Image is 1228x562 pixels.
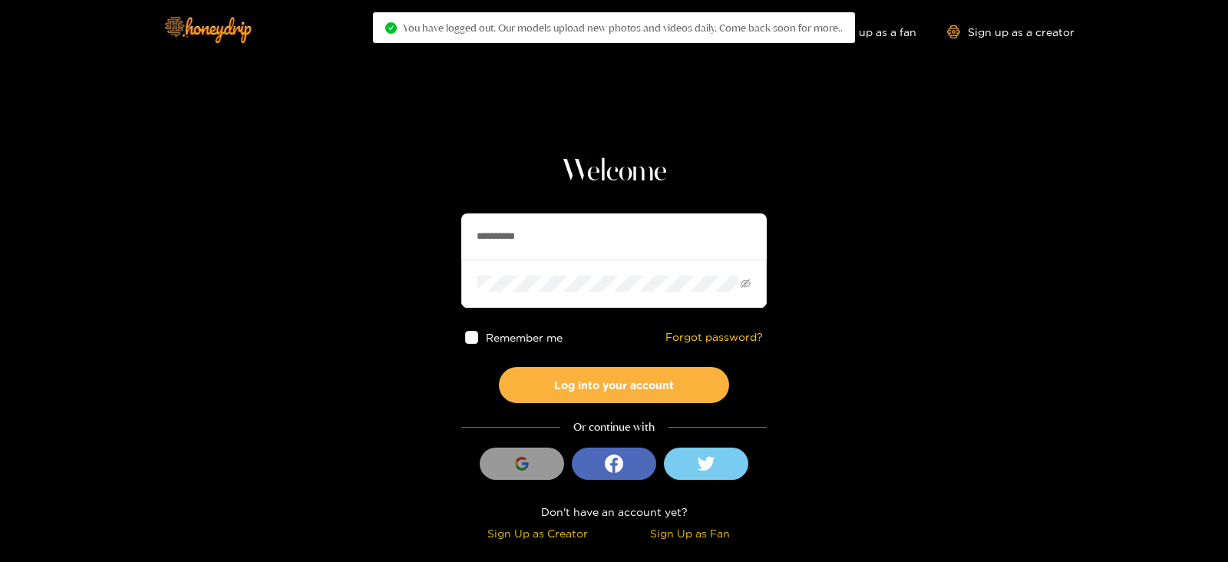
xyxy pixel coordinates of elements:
[486,332,563,343] span: Remember me
[665,331,763,344] a: Forgot password?
[385,22,397,34] span: check-circle
[403,21,843,34] span: You have logged out. Our models upload new photos and videos daily. Come back soon for more..
[461,154,767,190] h1: Welcome
[465,524,610,542] div: Sign Up as Creator
[947,25,1074,38] a: Sign up as a creator
[499,367,729,403] button: Log into your account
[618,524,763,542] div: Sign Up as Fan
[461,418,767,436] div: Or continue with
[811,25,916,38] a: Sign up as a fan
[741,279,751,289] span: eye-invisible
[461,503,767,521] div: Don't have an account yet?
